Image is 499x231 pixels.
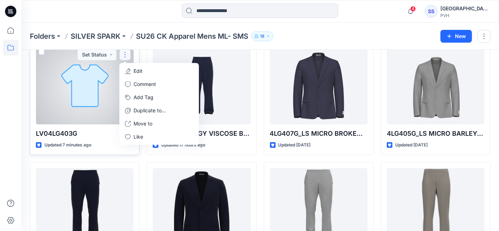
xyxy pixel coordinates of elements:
a: 4LG607G_BAGGY VISCOSE BLEND HALF ELASTIC PANT [153,46,250,124]
a: SILVER SPARK [71,31,120,41]
button: 18 [251,31,273,41]
div: PVH [440,13,490,18]
a: Edit [121,64,197,77]
a: LV04LG403G [36,46,134,124]
a: 4LG407G_LS MICRO BROKEN GRID SLIM BLAZER [270,46,368,124]
span: 4 [410,6,416,12]
div: [GEOGRAPHIC_DATA] [440,4,490,13]
p: Like [134,133,143,140]
p: Edit [134,67,142,75]
p: Comment [134,80,156,88]
p: Move to [134,120,152,127]
p: 4LG405G_LS MICRO BARLEYCORN SLIM BLAZER [387,129,484,139]
p: 4LG607G_BAGGY VISCOSE BLEND HALF ELASTIC PANT [153,129,250,139]
button: New [440,30,472,43]
div: SS [425,5,438,18]
button: Add Tag [121,91,197,104]
p: SU26 CK Apparel Mens ML- SMS [136,31,248,41]
p: Updated [DATE] [278,141,311,149]
p: Updated [DATE] [395,141,428,149]
p: 18 [260,32,265,40]
p: Duplicate to... [134,107,166,114]
p: Updated 7 minutes ago [44,141,91,149]
a: 4LG405G_LS MICRO BARLEYCORN SLIM BLAZER [387,46,484,124]
a: Folders [30,31,55,41]
p: Updated 17 hours ago [161,141,205,149]
p: LV04LG403G [36,129,134,139]
p: 4LG407G_LS MICRO BROKEN GRID SLIM BLAZER [270,129,368,139]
